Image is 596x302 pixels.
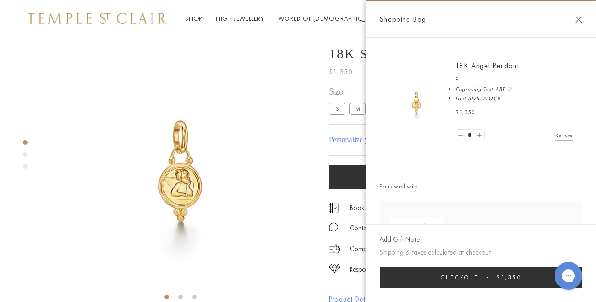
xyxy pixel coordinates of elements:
span: : [493,85,495,93]
span: $1,350 [456,108,475,117]
nav: Main navigation [185,13,384,24]
a: Book an Appointment [350,203,410,213]
iframe: Gorgias live chat messenger [550,259,587,293]
img: MessageIcon-01_2.svg [329,222,338,232]
img: AP10-BEZGRN [389,74,444,130]
p: Shipping & taxes calculated at checkout [380,247,582,258]
a: 18K Small Oval Chain [456,222,530,232]
div: Contact an Ambassador [350,222,417,234]
li: ABT ♡ [456,85,573,94]
span: Shopping Bag [380,13,426,25]
label: S [329,103,345,114]
a: World of [DEMOGRAPHIC_DATA]World of [DEMOGRAPHIC_DATA] [278,14,384,23]
img: Temple St. Clair [28,13,167,24]
button: Add Gift Note [380,234,420,245]
span: : [481,95,483,102]
a: ShopShop [185,14,202,23]
a: Remove [555,130,573,140]
span: Engraving Text [456,85,493,93]
a: Set quantity to 0 [456,130,465,141]
a: High JewelleryHigh Jewellery [216,14,264,23]
div: Responsible Sourcing [350,264,408,275]
img: icon_sourcing.svg [329,264,340,273]
button: Close Shopping Bag [575,16,582,23]
h4: Personalize your Temple St. Clair jewel with complimentary engraving [329,134,539,145]
button: Add to bag [329,165,537,189]
a: Set quantity to 2 [474,130,484,141]
span: $1,350 [329,66,353,78]
h1: 18K Small Angel Pendant [329,46,541,62]
a: 18K Angel Pendant [456,61,519,70]
button: Checkout $1,350 [380,267,582,288]
span: Checkout [440,274,479,281]
img: icon_appointment.svg [329,203,340,213]
div: Product gallery navigation [23,138,28,176]
li: BLOCK [456,94,573,103]
span: Pairs well with [380,181,582,192]
img: N88863-XSOV18 [389,217,444,272]
p: Complimentary Delivery and Returns [350,243,448,255]
p: S [456,74,573,83]
span: $1,350 [497,274,521,281]
img: icon_delivery.svg [329,243,340,255]
span: Size: [329,84,390,99]
span: Font Style [456,95,481,102]
label: M [349,103,366,114]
